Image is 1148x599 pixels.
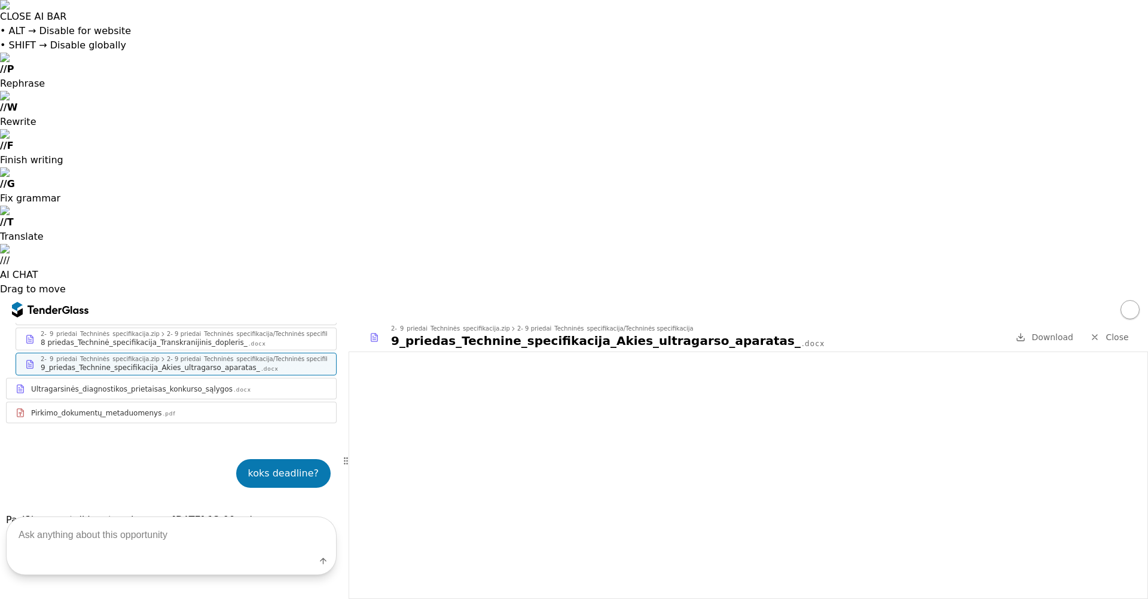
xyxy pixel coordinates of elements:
div: 2-_9_priedai_Techninės_specifikacija.zip [41,331,160,337]
div: 2- 9 priedai_Techninės_specifikacija/Techninės specifikacija [517,326,694,332]
div: Pirkimo_dokumentų_metaduomenys [31,408,161,418]
a: Pirkimo_dokumentų_metaduomenys.pdf [6,402,337,423]
div: .pdf [163,410,175,418]
div: 2- 9 priedai_Techninės_specifikacija/Techninės specifikacija [167,356,343,362]
div: .docx [234,386,251,394]
a: Close [1083,330,1136,345]
div: 2-_9_priedai_Techninės_specifikacija.zip [41,356,160,362]
a: 2-_9_priedai_Techninės_specifikacija.zip2- 9 priedai_Techninės_specifikacija/Techninės specifikac... [16,328,337,350]
div: Ultragarsinės_diagnostikos_prietaisas_konkurso_sąlygos [31,384,233,394]
span: Download [1031,332,1073,342]
a: Download [1012,330,1077,345]
a: 2-_9_priedai_Techninės_specifikacija.zip2- 9 priedai_Techninės_specifikacija/Techninės specifikac... [16,353,337,375]
div: 2- 9 priedai_Techninės_specifikacija/Techninės specifikacija [167,331,343,337]
div: 2-_9_priedai_Techninės_specifikacija.zip [391,326,510,332]
div: .docx [249,340,266,348]
a: Ultragarsinės_diagnostikos_prietaisas_konkurso_sąlygos.docx [6,378,337,399]
div: koks deadline? [248,465,319,482]
span: Close [1106,332,1128,342]
div: 8 priedas_Techninė_specifikacija_Transkranijinis_dopleris_ [41,338,248,347]
div: 9_priedas_Technine_specifikacija_Akies_ultragarso_aparatas_ [41,363,260,372]
div: .docx [261,365,279,373]
div: .docx [802,339,825,349]
div: 9_priedas_Technine_specifikacija_Akies_ultragarso_aparatas_ [391,332,801,349]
